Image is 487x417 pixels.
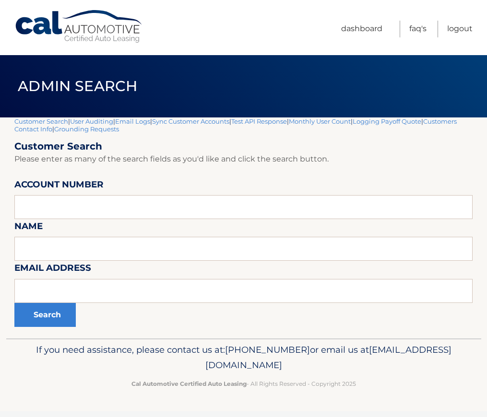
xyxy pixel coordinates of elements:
a: Test API Response [231,117,287,125]
a: Email Logs [115,117,150,125]
span: Admin Search [18,77,137,95]
a: Logging Payoff Quote [353,117,421,125]
a: Customer Search [14,117,68,125]
a: Sync Customer Accounts [152,117,229,125]
a: Monthly User Count [289,117,351,125]
p: Please enter as many of the search fields as you'd like and click the search button. [14,152,473,166]
a: Grounding Requests [54,125,119,133]
a: Logout [447,21,473,37]
label: Email Address [14,261,91,278]
a: Dashboard [341,21,382,37]
h2: Customer Search [14,140,473,152]
a: Cal Automotive [14,10,144,44]
p: If you need assistance, please contact us at: or email us at [21,342,467,373]
span: [PHONE_NUMBER] [225,344,310,355]
strong: Cal Automotive Certified Auto Leasing [131,380,247,387]
button: Search [14,303,76,327]
a: User Auditing [70,117,113,125]
a: FAQ's [409,21,427,37]
a: Customers Contact Info [14,117,457,133]
label: Name [14,219,43,237]
div: | | | | | | | | [14,117,473,338]
label: Account Number [14,177,104,195]
p: - All Rights Reserved - Copyright 2025 [21,379,467,389]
